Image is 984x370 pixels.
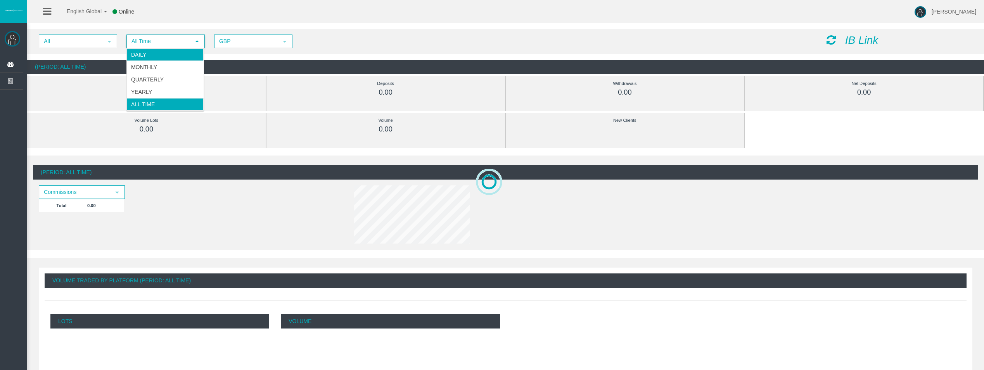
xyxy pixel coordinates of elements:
i: Reload Dashboard [827,35,836,45]
span: Commissions [40,186,110,198]
span: select [106,38,112,45]
div: 0.00 [45,88,248,97]
span: Online [119,9,134,15]
div: Volume Traded By Platform (Period: All Time) [45,273,967,288]
div: Deposits [284,79,488,88]
td: Total [39,199,84,212]
div: 0.00 [762,88,966,97]
img: logo.svg [4,9,23,12]
div: (Period: All Time) [33,165,978,180]
div: 0.00 [45,125,248,134]
li: Yearly [127,86,204,98]
div: 0.00 [284,88,488,97]
div: Commissions [45,79,248,88]
span: English Global [57,8,102,14]
li: All Time [127,98,204,111]
img: user-image [915,6,926,18]
i: IB Link [845,34,879,46]
div: 0.00 [523,88,727,97]
li: Daily [127,48,204,61]
span: select [114,189,120,195]
div: Volume Lots [45,116,248,125]
li: Quarterly [127,73,204,86]
span: select [282,38,288,45]
span: GBP [215,35,278,47]
td: 0.00 [84,199,125,212]
p: Volume [281,314,500,329]
span: select [194,38,200,45]
span: All [40,35,102,47]
div: 0.00 [284,125,488,134]
span: [PERSON_NAME] [932,9,976,15]
span: All Time [127,35,190,47]
p: Lots [50,314,269,329]
div: Volume [284,116,488,125]
div: Net Deposits [762,79,966,88]
div: Withdrawals [523,79,727,88]
div: (Period: All Time) [27,60,984,74]
li: Monthly [127,61,204,73]
div: New Clients [523,116,727,125]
